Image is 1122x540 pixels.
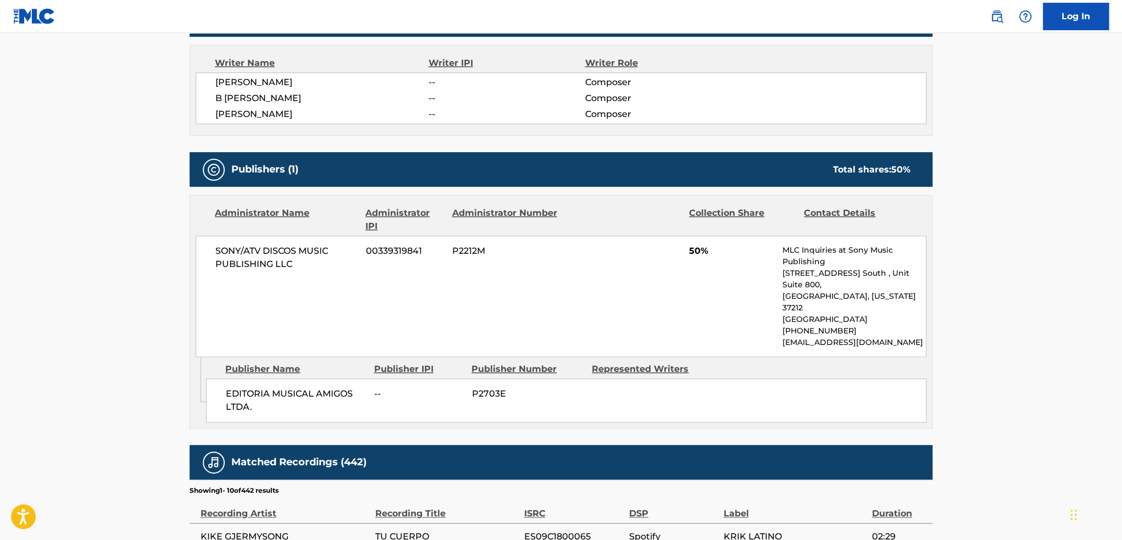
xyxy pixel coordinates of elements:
span: 50% [689,244,774,258]
div: Publisher IPI [374,363,463,376]
span: 00339319841 [366,244,444,258]
p: [STREET_ADDRESS] South , Unit Suite 800, [782,268,926,291]
div: Collection Share [689,207,796,233]
span: P2703E [471,387,584,400]
span: EDITORIA MUSICAL AMIGOS LTDA. [226,387,366,414]
span: SONY/ATV DISCOS MUSIC PUBLISHING LLC [215,244,358,271]
span: -- [429,92,585,105]
div: Publisher Name [225,363,365,376]
span: Composer [585,92,727,105]
img: help [1019,10,1032,23]
span: -- [429,76,585,89]
div: Publisher Number [471,363,584,376]
div: Writer Role [585,57,727,70]
p: Showing 1 - 10 of 442 results [190,486,279,496]
p: [EMAIL_ADDRESS][DOMAIN_NAME] [782,337,926,348]
div: Contact Details [804,207,910,233]
p: [GEOGRAPHIC_DATA], [US_STATE] 37212 [782,291,926,314]
div: Label [723,496,866,520]
span: -- [374,387,463,400]
span: 50 % [891,164,910,175]
img: MLC Logo [13,8,55,24]
iframe: Chat Widget [1067,487,1122,540]
h5: Publishers (1) [231,163,298,176]
div: Recording Title [375,496,518,520]
span: Composer [585,108,727,121]
div: Drag [1070,498,1077,531]
p: [GEOGRAPHIC_DATA] [782,314,926,325]
div: Duration [872,496,927,520]
span: [PERSON_NAME] [215,76,429,89]
img: Publishers [207,163,220,176]
span: P2212M [452,244,559,258]
div: Recording Artist [201,496,370,520]
h5: Matched Recordings (442) [231,456,366,469]
span: Composer [585,76,727,89]
p: [PHONE_NUMBER] [782,325,926,337]
div: Writer Name [215,57,429,70]
a: Public Search [986,5,1008,27]
img: Matched Recordings [207,456,220,469]
div: Administrator IPI [365,207,443,233]
div: Administrator Number [452,207,558,233]
img: search [990,10,1003,23]
span: [PERSON_NAME] [215,108,429,121]
div: Writer IPI [429,57,585,70]
span: -- [429,108,585,121]
p: MLC Inquiries at Sony Music Publishing [782,244,926,268]
div: Administrator Name [215,207,357,233]
div: Help [1014,5,1036,27]
div: ISRC [524,496,623,520]
div: Total shares: [833,163,910,176]
div: Represented Writers [592,363,704,376]
div: DSP [629,496,718,520]
a: Log In [1043,3,1109,30]
span: B [PERSON_NAME] [215,92,429,105]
